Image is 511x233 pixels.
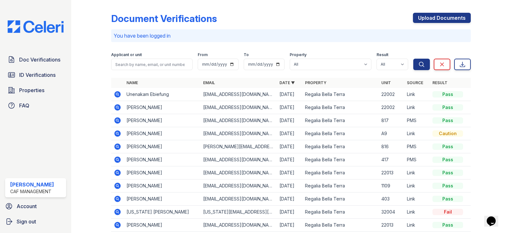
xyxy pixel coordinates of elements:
[404,88,430,101] td: Link
[201,179,277,193] td: [EMAIL_ADDRESS][DOMAIN_NAME]
[19,56,60,63] span: Doc Verifications
[5,84,66,97] a: Properties
[201,101,277,114] td: [EMAIL_ADDRESS][DOMAIN_NAME]
[379,153,404,166] td: 417
[379,193,404,206] td: 403
[277,88,302,101] td: [DATE]
[201,127,277,140] td: [EMAIL_ADDRESS][DOMAIN_NAME]
[201,219,277,232] td: [EMAIL_ADDRESS][DOMAIN_NAME]
[432,80,447,85] a: Result
[404,101,430,114] td: Link
[277,114,302,127] td: [DATE]
[432,130,463,137] div: Caution
[124,193,200,206] td: [PERSON_NAME]
[111,52,142,57] label: Applicant or unit
[404,140,430,153] td: PMS
[404,179,430,193] td: Link
[124,140,200,153] td: [PERSON_NAME]
[302,219,379,232] td: Regalia Bella Terra
[432,91,463,98] div: Pass
[404,206,430,219] td: Link
[201,140,277,153] td: [PERSON_NAME][EMAIL_ADDRESS][PERSON_NAME][DOMAIN_NAME]
[124,127,200,140] td: [PERSON_NAME]
[404,153,430,166] td: PMS
[302,206,379,219] td: Regalia Bella Terra
[404,166,430,179] td: Link
[379,88,404,101] td: 22002
[432,143,463,150] div: Pass
[279,80,295,85] a: Date ▼
[302,166,379,179] td: Regalia Bella Terra
[404,127,430,140] td: Link
[277,140,302,153] td: [DATE]
[201,114,277,127] td: [EMAIL_ADDRESS][DOMAIN_NAME]
[124,206,200,219] td: [US_STATE] [PERSON_NAME]
[305,80,326,85] a: Property
[277,193,302,206] td: [DATE]
[379,219,404,232] td: 22013
[302,193,379,206] td: Regalia Bella Terra
[432,104,463,111] div: Pass
[381,80,391,85] a: Unit
[3,200,69,213] a: Account
[277,153,302,166] td: [DATE]
[5,99,66,112] a: FAQ
[124,88,200,101] td: Unenakam Ebiefung
[5,53,66,66] a: Doc Verifications
[198,52,208,57] label: From
[3,20,69,33] img: CE_Logo_Blue-a8612792a0a2168367f1c8372b55b34899dd931a85d93a1a3d3e32e68fde9ad4.png
[10,181,54,188] div: [PERSON_NAME]
[201,193,277,206] td: [EMAIL_ADDRESS][DOMAIN_NAME]
[432,222,463,228] div: Pass
[277,206,302,219] td: [DATE]
[377,52,388,57] label: Result
[277,101,302,114] td: [DATE]
[302,101,379,114] td: Regalia Bella Terra
[17,202,37,210] span: Account
[111,13,217,24] div: Document Verifications
[404,193,430,206] td: Link
[17,218,36,225] span: Sign out
[432,196,463,202] div: Pass
[10,188,54,195] div: CAF Management
[19,86,44,94] span: Properties
[432,170,463,176] div: Pass
[126,80,138,85] a: Name
[124,101,200,114] td: [PERSON_NAME]
[379,114,404,127] td: 817
[3,215,69,228] a: Sign out
[277,179,302,193] td: [DATE]
[124,153,200,166] td: [PERSON_NAME]
[201,88,277,101] td: [EMAIL_ADDRESS][DOMAIN_NAME]
[244,52,249,57] label: To
[404,114,430,127] td: PMS
[302,127,379,140] td: Regalia Bella Terra
[277,166,302,179] td: [DATE]
[302,88,379,101] td: Regalia Bella Terra
[379,101,404,114] td: 22002
[484,208,505,227] iframe: chat widget
[379,127,404,140] td: A9
[407,80,423,85] a: Source
[432,157,463,163] div: Pass
[111,59,193,70] input: Search by name, email, or unit number
[432,117,463,124] div: Pass
[302,179,379,193] td: Regalia Bella Terra
[19,102,29,109] span: FAQ
[290,52,307,57] label: Property
[203,80,215,85] a: Email
[5,69,66,81] a: ID Verifications
[413,13,471,23] a: Upload Documents
[404,219,430,232] td: Link
[379,206,404,219] td: 32004
[379,140,404,153] td: 816
[302,153,379,166] td: Regalia Bella Terra
[302,114,379,127] td: Regalia Bella Terra
[201,153,277,166] td: [EMAIL_ADDRESS][DOMAIN_NAME]
[379,179,404,193] td: 1109
[201,166,277,179] td: [EMAIL_ADDRESS][DOMAIN_NAME]
[124,114,200,127] td: [PERSON_NAME]
[379,166,404,179] td: 22013
[124,166,200,179] td: [PERSON_NAME]
[432,209,463,215] div: Fail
